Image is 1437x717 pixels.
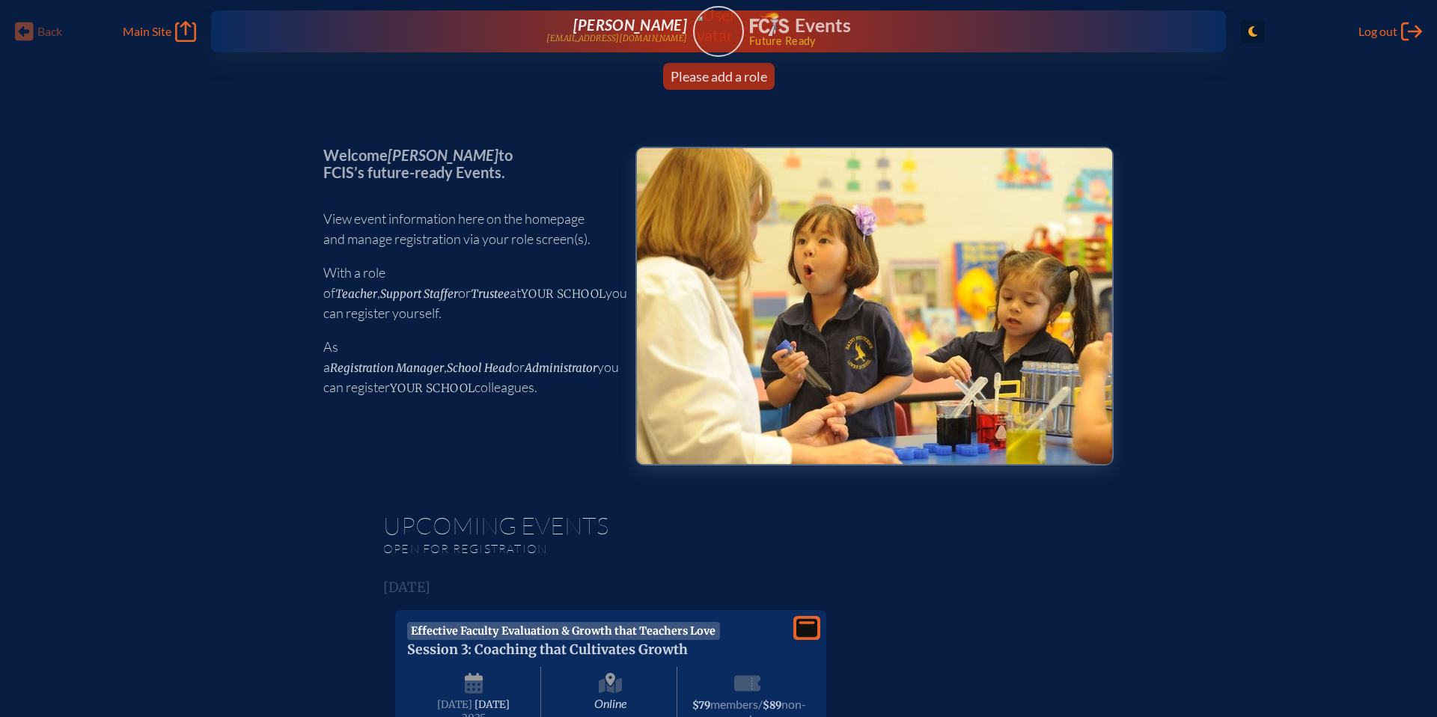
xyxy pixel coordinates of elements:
[758,697,763,711] span: /
[123,24,171,39] span: Main Site
[521,287,605,301] span: your school
[388,146,498,164] span: [PERSON_NAME]
[686,5,750,45] img: User Avatar
[447,361,512,375] span: School Head
[383,513,1054,537] h1: Upcoming Events
[123,21,196,42] a: Main Site
[749,36,1178,46] span: Future Ready
[750,12,1178,46] div: FCIS Events — Future ready
[763,699,781,712] span: $89
[475,698,510,711] span: [DATE]
[323,209,611,249] p: View event information here on the homepage and manage registration via your role screen(s).
[693,6,744,57] a: User Avatar
[471,287,510,301] span: Trustee
[525,361,597,375] span: Administrator
[383,580,1054,595] h3: [DATE]
[546,34,687,43] p: [EMAIL_ADDRESS][DOMAIN_NAME]
[323,263,611,323] p: With a role of , or at you can register yourself.
[380,287,458,301] span: Support Staffer
[259,16,687,46] a: [PERSON_NAME][EMAIL_ADDRESS][DOMAIN_NAME]
[407,641,688,658] span: Session 3: Coaching that Cultivates Growth
[323,337,611,397] p: As a , or you can register colleagues.
[437,698,472,711] span: [DATE]
[323,147,611,180] p: Welcome to FCIS’s future-ready Events.
[383,541,778,556] p: Open for registration
[710,697,758,711] span: members
[665,63,773,90] a: Please add a role
[335,287,377,301] span: Teacher
[407,622,720,640] span: Effective Faculty Evaluation & Growth that Teachers Love
[1358,24,1397,39] span: Log out
[573,16,687,34] span: [PERSON_NAME]
[637,148,1112,464] img: Events
[671,68,767,85] span: Please add a role
[692,699,710,712] span: $79
[390,381,475,395] span: your school
[330,361,444,375] span: Registration Manager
